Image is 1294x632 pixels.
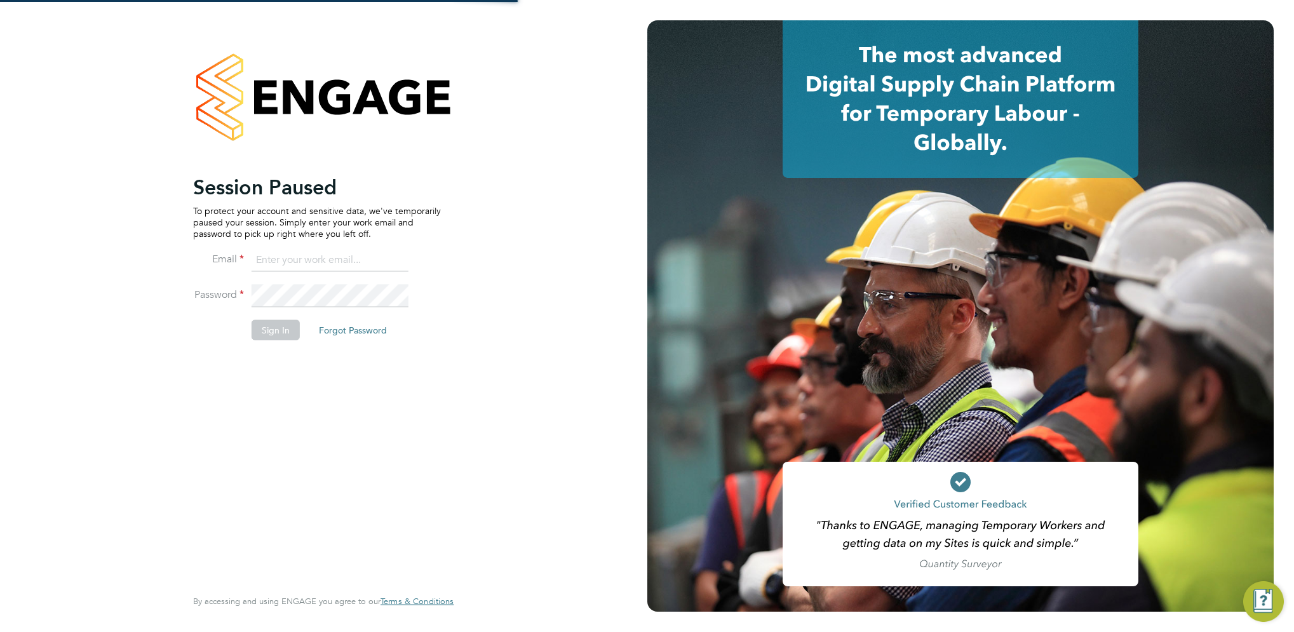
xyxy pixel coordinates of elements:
[193,205,441,239] p: To protect your account and sensitive data, we've temporarily paused your session. Simply enter y...
[193,252,244,266] label: Email
[252,249,408,272] input: Enter your work email...
[252,319,300,340] button: Sign In
[193,288,244,301] label: Password
[1243,581,1284,622] button: Engage Resource Center
[381,596,454,607] span: Terms & Conditions
[309,319,397,340] button: Forgot Password
[193,174,441,199] h2: Session Paused
[381,596,454,607] a: Terms & Conditions
[193,596,454,607] span: By accessing and using ENGAGE you agree to our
